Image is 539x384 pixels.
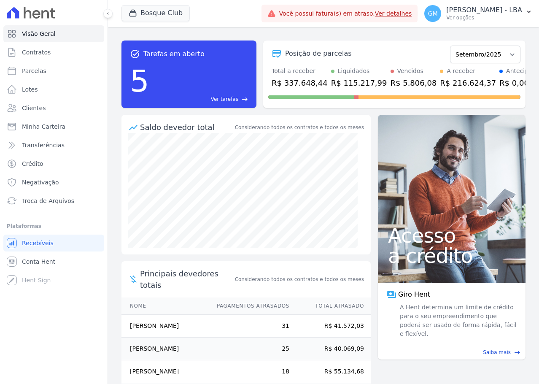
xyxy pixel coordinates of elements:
[130,59,149,103] div: 5
[22,85,38,94] span: Lotes
[3,62,104,79] a: Parcelas
[446,14,522,21] p: Ver opções
[121,338,209,360] td: [PERSON_NAME]
[130,49,140,59] span: task_alt
[235,276,364,283] span: Considerando todos os contratos e todos os meses
[3,25,104,42] a: Visão Geral
[290,360,371,383] td: R$ 55.134,68
[211,95,238,103] span: Ver tarefas
[22,178,59,187] span: Negativação
[3,44,104,61] a: Contratos
[418,2,539,25] button: GM [PERSON_NAME] - LBA Ver opções
[483,349,511,356] span: Saiba mais
[279,9,412,18] span: Você possui fatura(s) em atraso.
[153,95,248,103] a: Ver tarefas east
[398,303,517,338] span: A Hent determina um limite de crédito para o seu empreendimento que poderá ser usado de forma ráp...
[209,360,290,383] td: 18
[383,349,520,356] a: Saiba mais east
[290,338,371,360] td: R$ 40.069,09
[446,6,522,14] p: [PERSON_NAME] - LBA
[514,349,520,356] span: east
[272,77,328,89] div: R$ 337.648,44
[22,30,56,38] span: Visão Geral
[121,297,209,315] th: Nome
[209,315,290,338] td: 31
[121,5,190,21] button: Bosque Club
[22,104,46,112] span: Clientes
[22,48,51,57] span: Contratos
[22,257,55,266] span: Conta Hent
[143,49,205,59] span: Tarefas em aberto
[391,77,437,89] div: R$ 5.806,08
[3,81,104,98] a: Lotes
[121,315,209,338] td: [PERSON_NAME]
[290,297,371,315] th: Total Atrasado
[242,96,248,103] span: east
[375,10,412,17] a: Ver detalhes
[121,360,209,383] td: [PERSON_NAME]
[3,192,104,209] a: Troca de Arquivos
[388,246,515,266] span: a crédito
[428,11,438,16] span: GM
[3,174,104,191] a: Negativação
[338,67,370,76] div: Liquidados
[290,315,371,338] td: R$ 41.572,03
[140,268,233,291] span: Principais devedores totais
[3,235,104,251] a: Recebíveis
[3,100,104,116] a: Clientes
[272,67,328,76] div: Total a receber
[209,297,290,315] th: Pagamentos Atrasados
[3,253,104,270] a: Conta Hent
[3,155,104,172] a: Crédito
[22,141,65,149] span: Transferências
[22,122,65,131] span: Minha Carteira
[7,221,101,231] div: Plataformas
[3,118,104,135] a: Minha Carteira
[397,67,423,76] div: Vencidos
[285,49,352,59] div: Posição de parcelas
[447,67,475,76] div: A receber
[3,137,104,154] a: Transferências
[398,289,430,300] span: Giro Hent
[22,67,46,75] span: Parcelas
[235,124,364,131] div: Considerando todos os contratos e todos os meses
[22,160,43,168] span: Crédito
[331,77,387,89] div: R$ 115.217,99
[440,77,496,89] div: R$ 216.624,37
[22,197,74,205] span: Troca de Arquivos
[388,225,515,246] span: Acesso
[140,122,233,133] div: Saldo devedor total
[22,239,54,247] span: Recebíveis
[209,338,290,360] td: 25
